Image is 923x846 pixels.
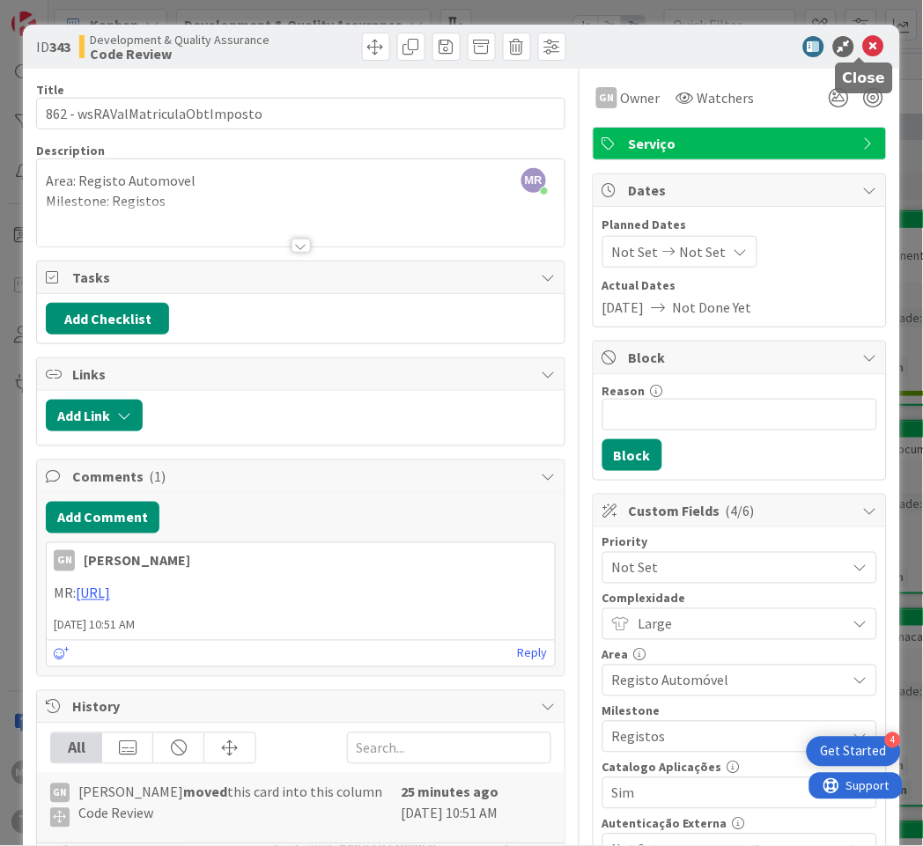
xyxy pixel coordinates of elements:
[629,347,854,368] span: Block
[639,612,838,636] span: Large
[36,82,64,98] label: Title
[46,502,159,533] button: Add Comment
[54,584,548,604] p: MR:
[602,383,646,399] label: Reason
[612,555,838,580] span: Not Set
[49,38,70,55] b: 343
[46,171,556,191] p: Area: Registo Automovel
[47,616,555,635] span: [DATE] 10:51 AM
[807,737,901,767] div: Open Get Started checklist, remaining modules: 4
[602,592,877,605] div: Complexidade
[46,191,556,211] p: Milestone: Registos
[76,585,110,602] a: [URL]
[347,732,551,764] input: Search...
[402,783,499,801] b: 25 minutes ago
[72,696,533,717] span: History
[602,536,877,548] div: Priority
[521,168,546,193] span: MR
[37,3,80,24] span: Support
[698,87,755,108] span: Watchers
[629,133,854,154] span: Serviço
[36,36,70,57] span: ID
[612,241,659,262] span: Not Set
[50,783,70,803] div: GN
[629,500,854,521] span: Custom Fields
[78,782,393,828] span: [PERSON_NAME] this card into this column Code Review
[726,502,755,519] span: ( 4/6 )
[602,649,877,661] div: Area
[36,143,105,158] span: Description
[402,782,551,835] div: [DATE] 10:51 AM
[54,550,75,571] div: GN
[680,241,727,262] span: Not Set
[90,47,270,61] b: Code Review
[612,781,838,806] span: Sim
[621,87,661,108] span: Owner
[629,180,854,201] span: Dates
[612,668,838,693] span: Registo Automóvel
[183,783,227,801] b: moved
[602,818,877,830] div: Autenticação Externa
[149,467,166,485] span: ( 1 )
[84,550,190,571] div: [PERSON_NAME]
[518,643,548,665] a: Reply
[596,87,617,108] div: GN
[602,216,877,234] span: Planned Dates
[602,705,877,717] div: Milestone
[46,400,143,431] button: Add Link
[673,297,752,318] span: Not Done Yet
[51,733,102,763] div: All
[885,732,901,748] div: 4
[843,70,886,86] h5: Close
[602,761,877,774] div: Catalogo Aplicações
[612,725,838,749] span: Registos
[90,33,270,47] span: Development & Quality Assurance
[72,364,533,385] span: Links
[602,276,877,295] span: Actual Dates
[602,439,662,471] button: Block
[602,297,645,318] span: [DATE]
[72,267,533,288] span: Tasks
[46,303,169,335] button: Add Checklist
[36,98,565,129] input: type card name here...
[72,466,533,487] span: Comments
[821,743,887,761] div: Get Started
